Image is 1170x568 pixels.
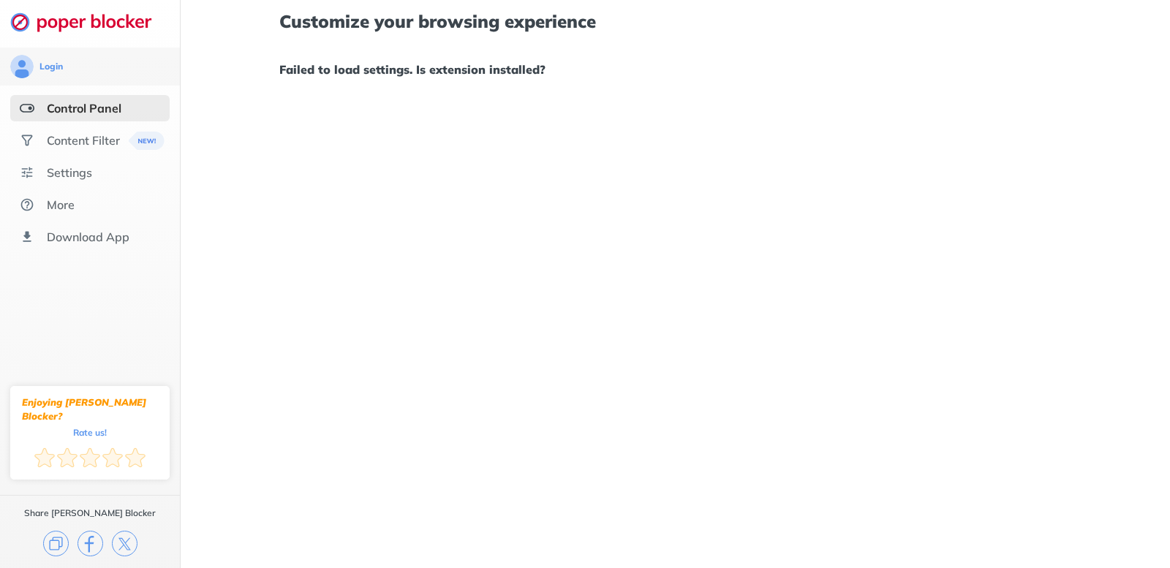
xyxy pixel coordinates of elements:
img: x.svg [112,531,137,556]
img: download-app.svg [20,230,34,244]
div: Download App [47,230,129,244]
div: Enjoying [PERSON_NAME] Blocker? [22,395,158,423]
img: features-selected.svg [20,101,34,116]
h1: Failed to load settings. Is extension installed? [279,60,1071,79]
img: copy.svg [43,531,69,556]
div: Content Filter [47,133,120,148]
div: Login [39,61,63,72]
img: social.svg [20,133,34,148]
div: More [47,197,75,212]
div: Control Panel [47,101,121,116]
img: facebook.svg [78,531,103,556]
img: settings.svg [20,165,34,180]
img: about.svg [20,197,34,212]
img: avatar.svg [10,55,34,78]
img: logo-webpage.svg [10,12,167,32]
h1: Customize your browsing experience [279,12,1071,31]
div: Rate us! [73,429,107,436]
div: Share [PERSON_NAME] Blocker [24,507,156,519]
img: menuBanner.svg [128,132,164,150]
div: Settings [47,165,92,180]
